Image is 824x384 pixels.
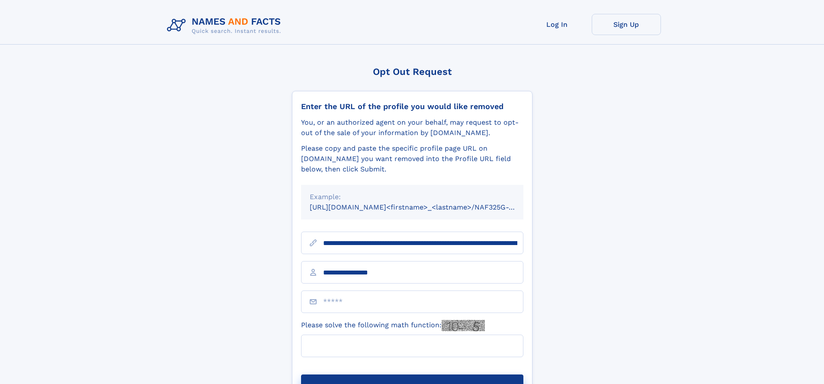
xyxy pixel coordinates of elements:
div: You, or an authorized agent on your behalf, may request to opt-out of the sale of your informatio... [301,117,523,138]
small: [URL][DOMAIN_NAME]<firstname>_<lastname>/NAF325G-xxxxxxxx [310,203,540,211]
div: Example: [310,192,515,202]
div: Opt Out Request [292,66,532,77]
div: Please copy and paste the specific profile page URL on [DOMAIN_NAME] you want removed into the Pr... [301,143,523,174]
a: Sign Up [592,14,661,35]
a: Log In [523,14,592,35]
img: Logo Names and Facts [164,14,288,37]
label: Please solve the following math function: [301,320,485,331]
div: Enter the URL of the profile you would like removed [301,102,523,111]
